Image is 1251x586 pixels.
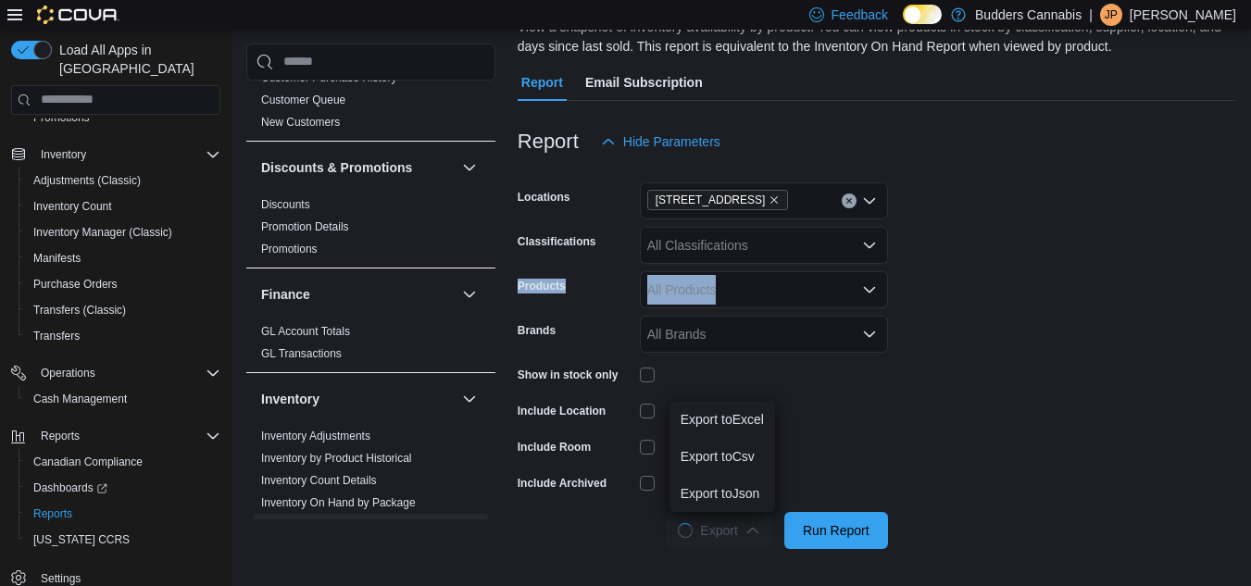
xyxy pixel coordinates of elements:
[521,64,563,101] span: Report
[518,234,596,249] label: Classifications
[669,475,775,512] button: Export toJson
[26,299,133,321] a: Transfers (Classic)
[33,532,130,547] span: [US_STATE] CCRS
[681,412,764,427] span: Export to Excel
[33,143,94,166] button: Inventory
[26,529,220,551] span: Washington CCRS
[458,283,481,305] button: Finance
[261,429,370,443] span: Inventory Adjustments
[261,473,377,488] span: Inventory Count Details
[1100,4,1122,26] div: Jessica Patterson
[26,325,220,347] span: Transfers
[594,123,728,160] button: Hide Parameters
[261,242,318,256] span: Promotions
[26,388,220,410] span: Cash Management
[261,452,412,465] a: Inventory by Product Historical
[518,368,619,382] label: Show in stock only
[261,285,455,304] button: Finance
[681,486,764,501] span: Export to Json
[19,386,228,412] button: Cash Management
[33,480,107,495] span: Dashboards
[261,517,410,532] span: Inventory On Hand by Product
[261,347,342,360] a: GL Transactions
[33,251,81,266] span: Manifests
[261,451,412,466] span: Inventory by Product Historical
[261,496,416,509] a: Inventory On Hand by Package
[261,324,350,339] span: GL Account Totals
[678,523,693,538] span: Loading
[261,495,416,510] span: Inventory On Hand by Package
[647,190,789,210] span: 372 Queen St E, Unit A4
[26,273,125,295] a: Purchase Orders
[19,501,228,527] button: Reports
[261,325,350,338] a: GL Account Totals
[19,245,228,271] button: Manifests
[33,425,220,447] span: Reports
[33,303,126,318] span: Transfers (Classic)
[1130,4,1236,26] p: [PERSON_NAME]
[518,440,591,455] label: Include Room
[1089,4,1093,26] p: |
[623,132,720,151] span: Hide Parameters
[26,325,87,347] a: Transfers
[26,299,220,321] span: Transfers (Classic)
[803,521,869,540] span: Run Report
[26,503,80,525] a: Reports
[261,93,345,107] span: Customer Queue
[246,22,495,141] div: Customer
[4,142,228,168] button: Inventory
[261,158,412,177] h3: Discounts & Promotions
[33,425,87,447] button: Reports
[26,221,180,243] a: Inventory Manager (Classic)
[26,451,150,473] a: Canadian Compliance
[26,388,134,410] a: Cash Management
[19,219,228,245] button: Inventory Manager (Classic)
[19,271,228,297] button: Purchase Orders
[656,191,766,209] span: [STREET_ADDRESS]
[261,346,342,361] span: GL Transactions
[26,451,220,473] span: Canadian Compliance
[33,362,220,384] span: Operations
[41,366,95,380] span: Operations
[26,477,220,499] span: Dashboards
[19,323,228,349] button: Transfers
[4,423,228,449] button: Reports
[518,131,579,153] h3: Report
[518,323,556,338] label: Brands
[26,477,115,499] a: Dashboards
[41,147,86,162] span: Inventory
[261,430,370,443] a: Inventory Adjustments
[261,474,377,487] a: Inventory Count Details
[246,320,495,372] div: Finance
[518,476,607,491] label: Include Archived
[458,156,481,179] button: Discounts & Promotions
[832,6,888,24] span: Feedback
[261,116,340,129] a: New Customers
[678,512,759,549] span: Export
[261,220,349,233] a: Promotion Details
[862,282,877,297] button: Open list of options
[862,193,877,208] button: Open list of options
[261,94,345,106] a: Customer Queue
[19,193,228,219] button: Inventory Count
[784,512,888,549] button: Run Report
[33,173,141,188] span: Adjustments (Classic)
[37,6,119,24] img: Cova
[26,247,88,269] a: Manifests
[261,198,310,211] a: Discounts
[518,404,606,418] label: Include Location
[261,285,310,304] h3: Finance
[19,475,228,501] a: Dashboards
[903,5,942,24] input: Dark Mode
[669,401,775,438] button: Export toExcel
[1105,4,1118,26] span: JP
[26,195,119,218] a: Inventory Count
[33,199,112,214] span: Inventory Count
[261,71,397,84] a: Customer Purchase History
[975,4,1082,26] p: Budders Cannabis
[26,195,220,218] span: Inventory Count
[769,194,780,206] button: Remove 372 Queen St E, Unit A4 from selection in this group
[33,506,72,521] span: Reports
[681,449,764,464] span: Export to Csv
[261,197,310,212] span: Discounts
